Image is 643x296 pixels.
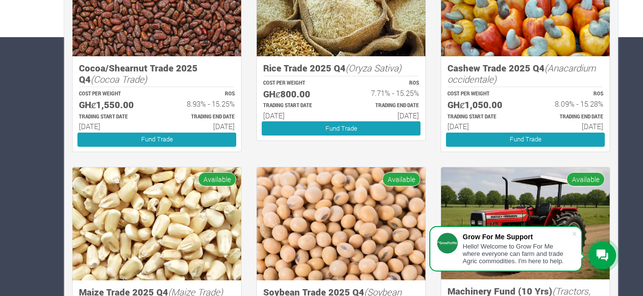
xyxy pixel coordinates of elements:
[346,62,401,74] i: (Oryza Sativa)
[463,243,571,265] div: Hello! Welcome to Grow For Me where everyone can farm and trade Agric commodities. I'm here to help.
[263,80,332,87] p: COST PER WEIGHT
[77,133,236,147] a: Fund Trade
[263,63,419,74] h5: Rice Trade 2025 Q4
[79,99,148,111] h5: GHȼ1,550.00
[350,89,419,97] h6: 7.71% - 15.25%
[263,89,332,100] h5: GHȼ800.00
[79,63,235,85] h5: Cocoa/Shearnut Trade 2025 Q4
[447,122,517,131] h6: [DATE]
[350,102,419,110] p: Estimated Trading End Date
[73,167,241,280] img: growforme image
[567,172,605,186] span: Available
[350,80,419,87] p: ROS
[79,91,148,98] p: COST PER WEIGHT
[79,122,148,131] h6: [DATE]
[79,114,148,121] p: Estimated Trading Start Date
[166,114,235,121] p: Estimated Trading End Date
[534,91,603,98] p: ROS
[441,167,610,279] img: growforme image
[263,111,332,120] h6: [DATE]
[257,167,425,280] img: growforme image
[166,91,235,98] p: ROS
[534,122,603,131] h6: [DATE]
[534,99,603,108] h6: 8.09% - 15.28%
[350,111,419,120] h6: [DATE]
[447,91,517,98] p: COST PER WEIGHT
[447,99,517,111] h5: GHȼ1,050.00
[382,172,420,186] span: Available
[198,172,236,186] span: Available
[166,99,235,108] h6: 8.93% - 15.25%
[447,63,603,85] h5: Cashew Trade 2025 Q4
[447,62,596,85] i: (Anacardium occidentale)
[263,102,332,110] p: Estimated Trading Start Date
[463,233,571,241] div: Grow For Me Support
[91,73,147,85] i: (Cocoa Trade)
[262,121,420,136] a: Fund Trade
[447,114,517,121] p: Estimated Trading Start Date
[446,133,605,147] a: Fund Trade
[534,114,603,121] p: Estimated Trading End Date
[166,122,235,131] h6: [DATE]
